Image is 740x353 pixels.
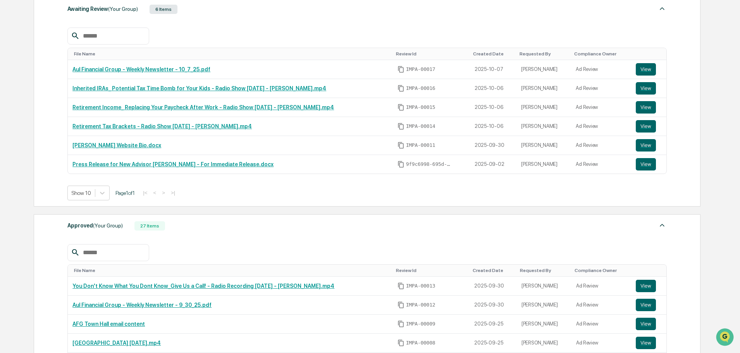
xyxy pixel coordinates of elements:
a: View [636,337,662,349]
span: (Your Group) [108,6,138,12]
button: View [636,101,656,114]
span: IMPA-00012 [406,302,435,308]
a: 🖐️Preclearance [5,95,53,108]
span: IMPA-00016 [406,85,435,91]
a: You Don't Know What You Dont Know_Give Us a Call! - Radio Recording [DATE] - [PERSON_NAME].mp4 [72,283,334,289]
button: View [636,337,656,349]
div: Toggle SortBy [574,51,628,57]
td: 2025-09-30 [470,136,516,155]
a: View [636,158,662,170]
td: 2025-10-06 [470,79,516,98]
a: View [636,101,662,114]
div: 6 Items [150,5,177,14]
td: [PERSON_NAME] [517,296,571,315]
a: View [636,299,662,311]
a: View [636,120,662,133]
p: How can we help? [8,16,141,29]
div: 🖐️ [8,98,14,105]
td: Ad Review [571,136,631,155]
td: [PERSON_NAME] [516,136,571,155]
a: Powered byPylon [55,131,94,137]
span: Data Lookup [15,112,49,120]
a: 🗄️Attestations [53,95,99,108]
td: [PERSON_NAME] [516,98,571,117]
button: View [636,158,656,170]
div: Approved [67,220,123,231]
span: Copy Id [398,142,404,149]
button: View [636,280,656,292]
button: View [636,299,656,311]
div: 🔎 [8,113,14,119]
span: Copy Id [398,104,404,111]
td: Ad Review [571,296,632,315]
td: 2025-09-25 [470,334,516,353]
a: Inherited IRAs_ Potential Tax Time Bomb for Your Kids - Radio Show [DATE] - [PERSON_NAME].mp4 [72,85,326,91]
span: Copy Id [398,66,404,73]
div: Toggle SortBy [575,268,628,273]
a: Press Release for New Advisor [PERSON_NAME] - For Immediate Release.docx [72,161,274,167]
a: Aul Financial Group - Weekly Newsletter - 9_30_25.pdf [72,302,212,308]
a: View [636,280,662,292]
span: IMPA-00013 [406,283,435,289]
td: Ad Review [571,98,631,117]
div: Start new chat [26,59,127,67]
td: [PERSON_NAME] [516,155,571,174]
button: View [636,318,656,330]
span: Copy Id [398,85,404,92]
td: 2025-09-30 [470,277,516,296]
span: Copy Id [398,123,404,130]
td: [PERSON_NAME] [516,79,571,98]
td: 2025-09-30 [470,296,516,315]
button: > [160,189,167,196]
button: View [636,139,656,152]
div: Toggle SortBy [637,268,663,273]
a: [PERSON_NAME] Website Bio.docx [72,142,161,148]
div: Toggle SortBy [396,51,467,57]
div: Toggle SortBy [74,51,390,57]
td: Ad Review [571,334,632,353]
td: [PERSON_NAME] [517,277,571,296]
a: [GEOGRAPHIC_DATA] [DATE].mp4 [72,340,161,346]
button: |< [141,189,150,196]
a: 🔎Data Lookup [5,109,52,123]
span: IMPA-00017 [406,66,435,72]
div: Awaiting Review [67,4,138,14]
iframe: Open customer support [715,327,736,348]
div: Toggle SortBy [637,51,663,57]
a: View [636,139,662,152]
td: 2025-09-02 [470,155,516,174]
td: 2025-09-25 [470,315,516,334]
span: IMPA-00008 [406,340,435,346]
td: 2025-10-06 [470,117,516,136]
span: IMPA-00015 [406,104,435,110]
span: Copy Id [398,282,404,289]
td: Ad Review [571,155,631,174]
a: Aul Financial Group - Weekly Newsletter - 10_7_25.pdf [72,66,210,72]
td: [PERSON_NAME] [517,334,571,353]
a: Retirement Income_ Replacing Your Paycheck After Work - Radio Show [DATE] - [PERSON_NAME].mp4 [72,104,334,110]
span: 9f9c6998-695d-4253-9fda-b5ae0bd1ebcd [406,161,453,167]
td: Ad Review [571,117,631,136]
span: Pylon [77,131,94,137]
button: Start new chat [132,62,141,71]
td: Ad Review [571,79,631,98]
div: Toggle SortBy [520,268,568,273]
span: Attestations [64,98,96,105]
div: We're available if you need us! [26,67,98,73]
span: Copy Id [398,339,404,346]
img: caret [657,4,667,13]
span: IMPA-00011 [406,142,435,148]
span: (Your Group) [93,222,123,229]
a: View [636,63,662,76]
img: caret [657,220,667,230]
div: Toggle SortBy [396,268,467,273]
div: Toggle SortBy [473,51,513,57]
span: IMPA-00014 [406,123,435,129]
td: 2025-10-07 [470,60,516,79]
div: Toggle SortBy [74,268,389,273]
span: Page 1 of 1 [115,190,135,196]
div: Toggle SortBy [473,268,513,273]
a: AFG Town Hall email content [72,321,145,327]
